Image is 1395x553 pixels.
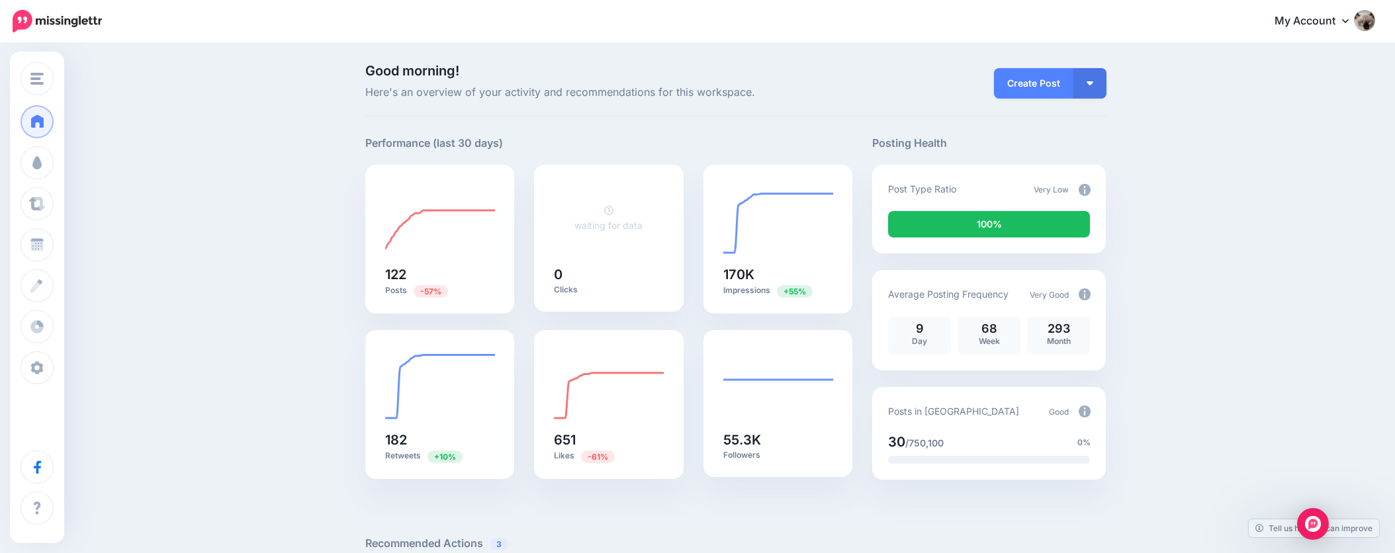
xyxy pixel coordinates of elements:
span: Very Low [1034,185,1069,194]
a: Create Post [994,68,1073,99]
div: Open Intercom Messenger [1297,508,1329,540]
p: 9 [895,323,944,335]
h5: Recommended Actions [365,535,1106,552]
span: Month [1047,336,1071,346]
p: Posts in [GEOGRAPHIC_DATA] [888,404,1019,419]
p: 293 [1034,323,1083,335]
p: Followers [723,450,833,460]
span: 30 [888,434,905,450]
img: info-circle-grey.png [1079,288,1091,300]
span: 3 [490,538,508,550]
span: Good morning! [365,63,459,79]
p: Average Posting Frequency [888,286,1009,302]
a: Tell us how we can improve [1249,519,1379,537]
span: /750,100 [905,437,944,448]
div: 100% of your posts in the last 30 days were manually created (i.e. were not from Drip Campaigns o... [888,211,1090,237]
h5: 55.3K [723,433,833,447]
a: My Account [1261,5,1375,38]
img: Missinglettr [13,10,102,32]
img: menu.png [30,73,44,85]
span: Previous period: 1.67K [581,450,615,463]
h5: Posting Health [872,135,1106,151]
h5: 651 [554,433,664,447]
h5: 170K [723,268,833,281]
span: Previous period: 282 [414,285,448,298]
span: Very Good [1030,290,1069,300]
h5: Performance (last 30 days) [365,135,503,151]
p: 68 [964,323,1014,335]
p: Retweets [385,450,495,462]
h5: 0 [554,268,664,281]
span: Day [912,336,927,346]
h5: 122 [385,268,495,281]
p: Clicks [554,284,664,295]
img: info-circle-grey.png [1079,184,1091,196]
span: Previous period: 165 [427,450,463,463]
span: 0% [1077,436,1091,449]
span: Week [979,336,1000,346]
a: waiting for data [574,204,643,231]
p: Posts [385,284,495,297]
span: Good [1049,407,1069,417]
p: Post Type Ratio [888,181,956,196]
span: Here's an overview of your activity and recommendations for this workspace. [365,84,853,101]
p: Likes [554,450,664,462]
span: Previous period: 110K [777,285,813,298]
p: Impressions [723,284,833,297]
img: arrow-down-white.png [1087,81,1093,85]
h5: 182 [385,433,495,447]
img: info-circle-grey.png [1079,405,1091,417]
